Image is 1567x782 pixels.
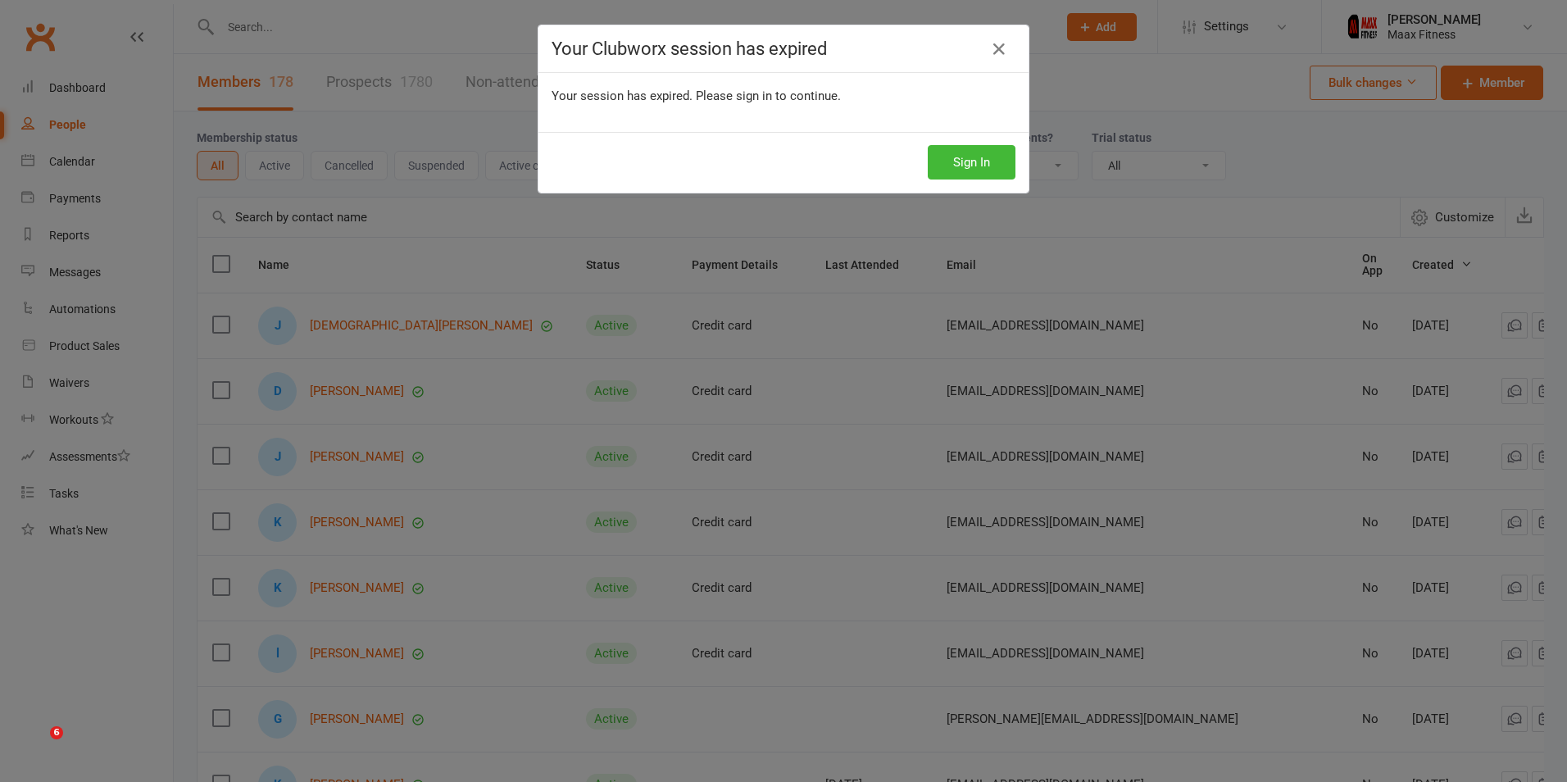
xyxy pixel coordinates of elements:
button: Sign In [928,145,1015,180]
iframe: Intercom live chat [16,726,56,766]
span: 6 [50,726,63,739]
a: Close [986,36,1012,62]
h4: Your Clubworx session has expired [552,39,1015,59]
span: Your session has expired. Please sign in to continue. [552,89,841,103]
